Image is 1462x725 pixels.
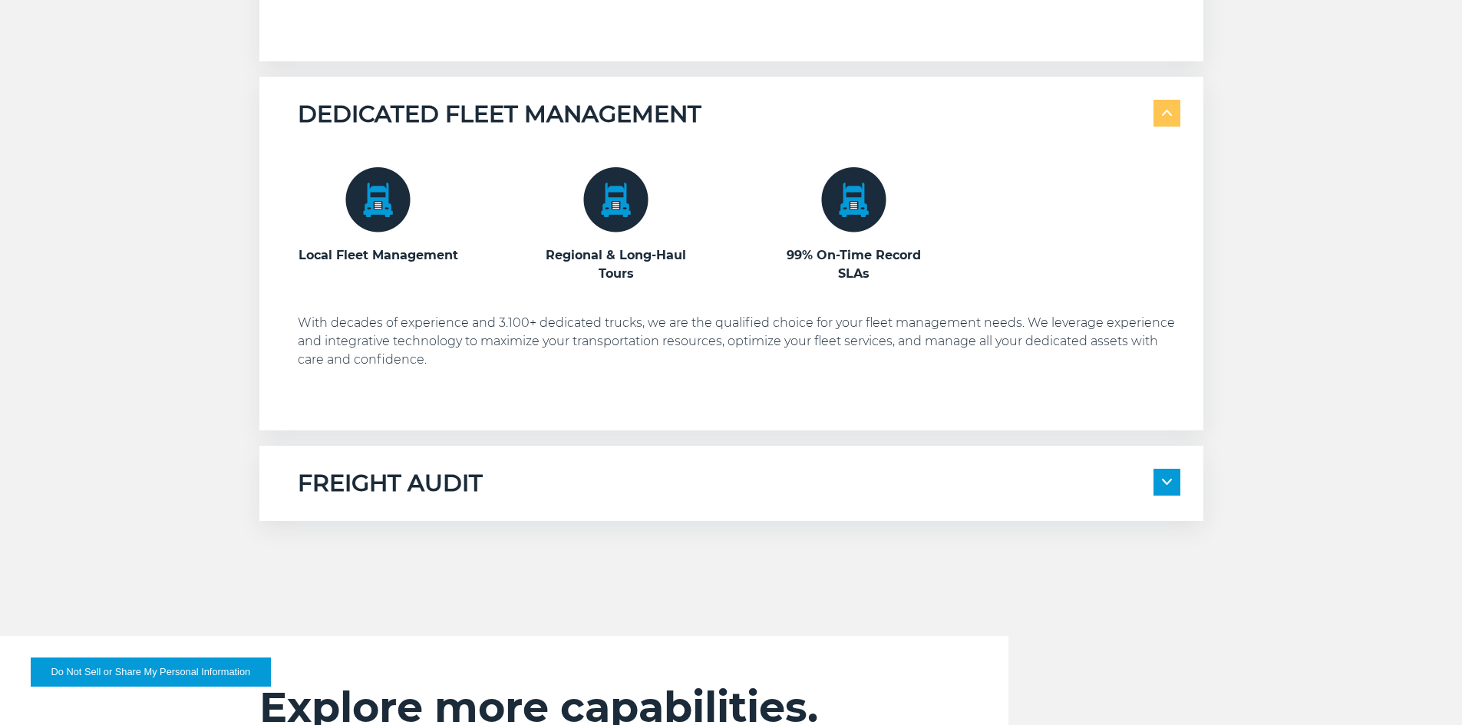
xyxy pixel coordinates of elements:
h5: DEDICATED FLEET MANAGEMENT [298,100,701,129]
p: With decades of experience and 3.100+ dedicated trucks, we are the qualified choice for your flee... [298,314,1180,369]
h5: FREIGHT AUDIT [298,469,483,498]
img: arrow [1162,479,1172,485]
h3: 99% On-Time Record SLAs [774,246,935,283]
button: Do Not Sell or Share My Personal Information [31,657,271,687]
h3: Regional & Long-Haul Tours [536,246,697,283]
img: arrow [1162,110,1172,116]
h3: Local Fleet Management [298,246,459,265]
